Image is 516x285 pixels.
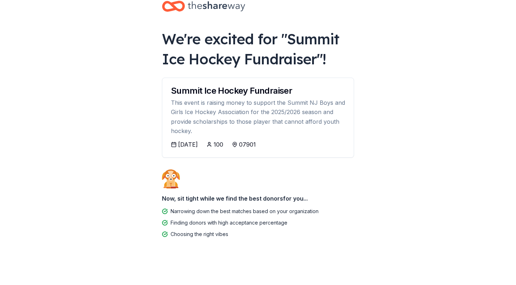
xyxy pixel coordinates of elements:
[171,230,228,239] div: Choosing the right vibes
[162,191,354,206] div: Now, sit tight while we find the best donors for you...
[171,98,345,136] div: This event is raising money to support the Summit NJ Boys and Girls Ice Hockey Association for th...
[171,87,345,95] div: Summit Ice Hockey Fundraiser
[239,140,256,149] div: 07901
[171,207,319,216] div: Narrowing down the best matches based on your organization
[162,29,354,69] div: We're excited for " Summit Ice Hockey Fundraiser "!
[171,218,287,227] div: Finding donors with high acceptance percentage
[214,140,223,149] div: 100
[178,140,198,149] div: [DATE]
[162,169,180,188] img: Dog waiting patiently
